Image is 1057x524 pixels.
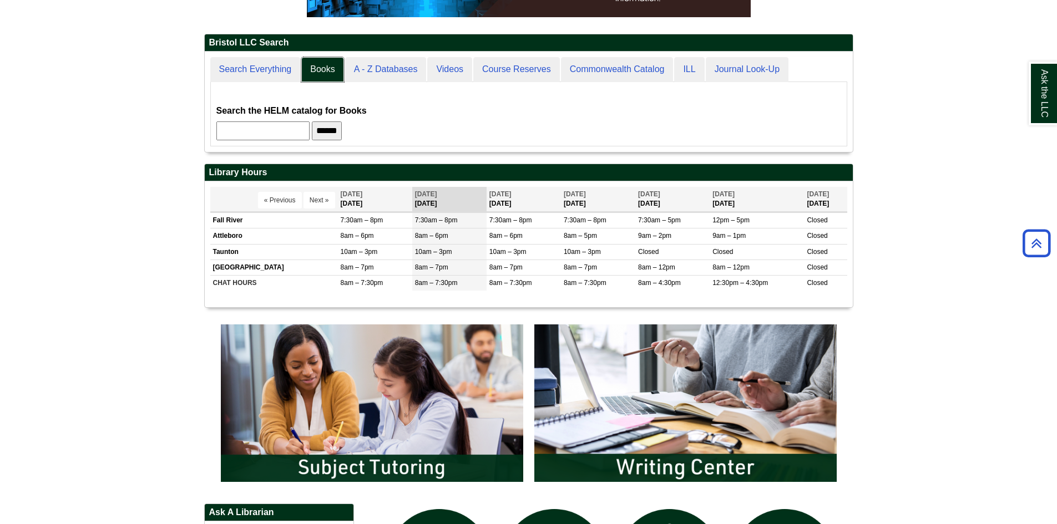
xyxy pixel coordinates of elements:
span: Closed [807,232,827,240]
span: 10am – 3pm [415,248,452,256]
span: Closed [807,279,827,287]
a: Search Everything [210,57,301,82]
td: Attleboro [210,228,338,244]
th: [DATE] [487,187,561,212]
span: 12:30pm – 4:30pm [712,279,768,287]
span: 8am – 7:30pm [489,279,532,287]
td: CHAT HOURS [210,275,338,291]
span: 8am – 12pm [638,263,675,271]
h2: Bristol LLC Search [205,34,853,52]
button: « Previous [258,192,302,208]
span: [DATE] [415,190,437,198]
span: 7:30am – 8pm [564,216,606,224]
h2: Ask A Librarian [205,504,353,521]
span: 7:30am – 5pm [638,216,681,224]
th: [DATE] [412,187,487,212]
span: [DATE] [807,190,829,198]
span: Closed [638,248,659,256]
span: 8am – 6pm [489,232,523,240]
span: [DATE] [341,190,363,198]
span: 8am – 7pm [341,263,374,271]
span: 8am – 7:30pm [341,279,383,287]
span: [DATE] [564,190,586,198]
a: Books [301,57,343,82]
h2: Library Hours [205,164,853,181]
span: Closed [712,248,733,256]
span: 8am – 7:30pm [564,279,606,287]
button: Next » [304,192,335,208]
span: 7:30am – 8pm [489,216,532,224]
span: Closed [807,216,827,224]
span: 7:30am – 8pm [341,216,383,224]
span: 8am – 4:30pm [638,279,681,287]
th: [DATE] [804,187,847,212]
span: 7:30am – 8pm [415,216,458,224]
span: 8am – 7:30pm [415,279,458,287]
span: 8am – 12pm [712,263,750,271]
td: Fall River [210,213,338,228]
span: 8am – 6pm [415,232,448,240]
span: [DATE] [489,190,512,198]
th: [DATE] [635,187,710,212]
th: [DATE] [561,187,635,212]
span: 8am – 7pm [564,263,597,271]
img: Writing Center Information [529,319,842,487]
td: [GEOGRAPHIC_DATA] [210,260,338,275]
td: Taunton [210,244,338,260]
a: Commonwealth Catalog [561,57,674,82]
span: 10am – 3pm [489,248,527,256]
a: Journal Look-Up [706,57,788,82]
a: A - Z Databases [345,57,427,82]
img: Subject Tutoring Information [215,319,529,487]
span: [DATE] [712,190,735,198]
span: Closed [807,263,827,271]
a: Videos [427,57,472,82]
span: 10am – 3pm [341,248,378,256]
th: [DATE] [338,187,412,212]
span: 8am – 7pm [489,263,523,271]
div: slideshow [215,319,842,492]
span: [DATE] [638,190,660,198]
span: 8am – 6pm [341,232,374,240]
th: [DATE] [710,187,804,212]
span: Closed [807,248,827,256]
span: 9am – 1pm [712,232,746,240]
a: ILL [674,57,704,82]
span: 8am – 7pm [415,263,448,271]
a: Course Reserves [473,57,560,82]
span: 12pm – 5pm [712,216,750,224]
a: Back to Top [1019,236,1054,251]
span: 9am – 2pm [638,232,671,240]
label: Search the HELM catalog for Books [216,103,367,119]
span: 8am – 5pm [564,232,597,240]
span: 10am – 3pm [564,248,601,256]
div: Books [216,88,841,140]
